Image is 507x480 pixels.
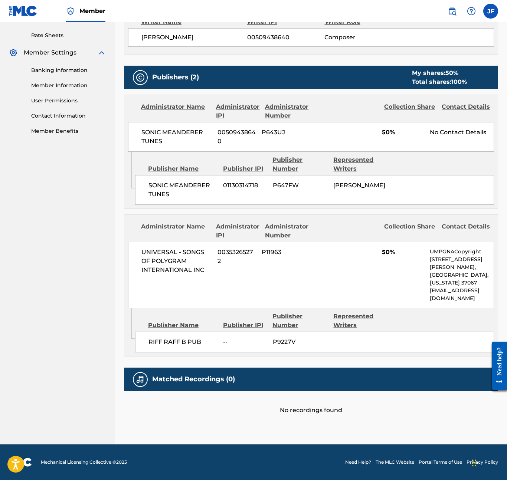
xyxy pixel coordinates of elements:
[333,182,385,189] span: [PERSON_NAME]
[97,48,106,57] img: expand
[486,336,507,396] iframe: Resource Center
[79,7,105,15] span: Member
[324,33,395,42] span: Composer
[24,48,76,57] span: Member Settings
[333,312,389,330] div: Represented Writers
[430,287,494,302] p: [EMAIL_ADDRESS][DOMAIN_NAME]
[223,321,267,330] div: Publisher IPI
[445,4,459,19] a: Public Search
[31,66,106,74] a: Banking Information
[148,321,217,330] div: Publisher Name
[136,375,145,384] img: Matched Recordings
[384,222,436,240] div: Collection Share
[464,4,479,19] div: Help
[419,459,462,466] a: Portal Terms of Use
[442,222,494,240] div: Contact Details
[217,128,256,146] span: 00509438640
[430,128,494,137] div: No Contact Details
[262,128,314,137] span: P643UJ
[31,112,106,120] a: Contact Information
[223,164,267,173] div: Publisher IPI
[445,69,458,76] span: 50 %
[448,7,457,16] img: search
[430,271,494,287] p: [GEOGRAPHIC_DATA], [US_STATE] 37067
[384,102,436,120] div: Collection Share
[273,338,328,346] span: P9227V
[467,459,498,466] a: Privacy Policy
[470,444,507,480] iframe: Chat Widget
[31,32,106,39] a: Rate Sheets
[31,82,106,89] a: Member Information
[265,222,317,240] div: Administrator Number
[148,164,217,173] div: Publisher Name
[376,459,414,466] a: The MLC Website
[141,102,210,120] div: Administrator Name
[345,459,371,466] a: Need Help?
[66,7,75,16] img: Top Rightsholder
[152,375,235,384] h5: Matched Recordings (0)
[141,222,210,240] div: Administrator Name
[141,248,212,274] span: UNIVERSAL - SONGS OF POLYGRAM INTERNATIONAL INC
[430,256,494,271] p: [STREET_ADDRESS][PERSON_NAME],
[265,102,317,120] div: Administrator Number
[148,338,217,346] span: RIFF RAFF B PUB
[216,102,259,120] div: Administrator IPI
[451,78,467,85] span: 100 %
[152,73,199,82] h5: Publishers (2)
[9,458,32,467] img: logo
[472,452,477,474] div: Drag
[31,97,106,105] a: User Permissions
[41,459,127,466] span: Mechanical Licensing Collective © 2025
[273,181,328,190] span: P647FW
[272,155,328,173] div: Publisher Number
[223,338,267,346] span: --
[124,391,498,415] div: No recordings found
[262,248,314,257] span: P11963
[382,248,424,257] span: 50%
[217,248,256,266] span: 00353265272
[9,48,18,57] img: Member Settings
[333,155,389,173] div: Represented Writers
[430,248,494,256] p: UMPGNACopyright
[272,312,328,330] div: Publisher Number
[382,128,424,137] span: 50%
[247,33,325,42] span: 00509438640
[412,69,467,78] div: My shares:
[9,6,37,16] img: MLC Logo
[136,73,145,82] img: Publishers
[141,128,212,146] span: SONIC MEANDERER TUNES
[442,102,494,120] div: Contact Details
[31,127,106,135] a: Member Benefits
[223,181,267,190] span: 01130314718
[141,33,247,42] span: [PERSON_NAME]
[483,4,498,19] div: User Menu
[467,7,476,16] img: help
[412,78,467,86] div: Total shares:
[148,181,217,199] span: SONIC MEANDERER TUNES
[216,222,259,240] div: Administrator IPI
